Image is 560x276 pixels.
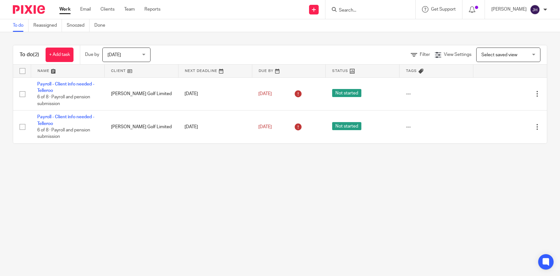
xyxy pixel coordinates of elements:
[338,8,396,13] input: Search
[13,19,29,32] a: To do
[13,5,45,14] img: Pixie
[481,53,517,57] span: Select saved view
[94,19,110,32] a: Done
[178,111,252,143] td: [DATE]
[144,6,160,13] a: Reports
[37,115,94,126] a: Payroll - Client info needed - Telleroo
[20,51,39,58] h1: To do
[37,95,90,106] span: 6 of 8 · Payroll and pension submission
[59,6,71,13] a: Work
[124,6,135,13] a: Team
[332,122,361,130] span: Not started
[46,48,73,62] a: + Add task
[420,52,430,57] span: Filter
[67,19,90,32] a: Snoozed
[491,6,527,13] p: [PERSON_NAME]
[406,69,417,73] span: Tags
[530,4,540,15] img: svg%3E
[406,124,467,130] div: ---
[406,91,467,97] div: ---
[332,89,361,97] span: Not started
[105,77,178,111] td: [PERSON_NAME] Golf Limited
[444,52,471,57] span: View Settings
[258,125,272,129] span: [DATE]
[105,111,178,143] td: [PERSON_NAME] Golf Limited
[431,7,456,12] span: Get Support
[33,19,62,32] a: Reassigned
[85,51,99,58] p: Due by
[178,77,252,111] td: [DATE]
[258,92,272,96] span: [DATE]
[100,6,115,13] a: Clients
[37,82,94,93] a: Payroll - Client info needed - Telleroo
[37,128,90,139] span: 6 of 8 · Payroll and pension submission
[33,52,39,57] span: (2)
[108,53,121,57] span: [DATE]
[80,6,91,13] a: Email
